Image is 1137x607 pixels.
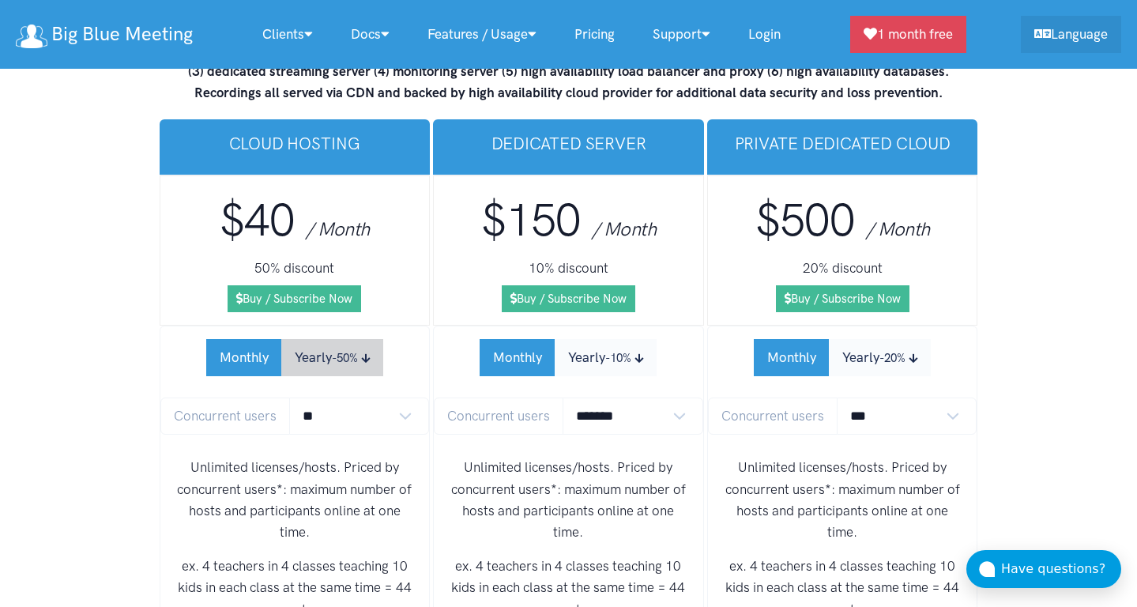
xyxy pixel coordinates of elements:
span: Concurrent users [160,398,290,435]
img: logo [16,25,47,48]
span: $150 [481,193,581,247]
h3: Cloud Hosting [172,132,418,155]
a: Language [1021,16,1121,53]
span: / Month [866,217,930,240]
h5: 10% discount [446,258,691,279]
a: Buy / Subscribe Now [776,285,909,312]
a: Support [634,17,729,51]
a: Clients [243,17,332,51]
h3: Private Dedicated Cloud [720,132,966,155]
h5: 20% discount [721,258,965,279]
p: Unlimited licenses/hosts. Priced by concurrent users*: maximum number of hosts and participants o... [721,457,965,543]
div: Subscription Period [480,339,657,376]
span: $40 [220,193,294,247]
a: Login [729,17,800,51]
small: -50% [332,351,358,365]
span: / Month [592,217,656,240]
div: Have questions? [1001,559,1121,579]
a: Buy / Subscribe Now [228,285,361,312]
a: Buy / Subscribe Now [502,285,635,312]
h3: Dedicated Server [446,132,691,155]
a: 1 month free [850,16,966,53]
span: $500 [755,193,855,247]
a: Features / Usage [408,17,555,51]
div: Subscription Period [206,339,383,376]
button: Yearly-20% [829,339,931,376]
small: -20% [879,351,905,365]
button: Monthly [206,339,282,376]
span: Concurrent users [708,398,838,435]
small: -10% [605,351,631,365]
div: Subscription Period [754,339,931,376]
h5: 50% discount [173,258,417,279]
p: Unlimited licenses/hosts. Priced by concurrent users*: maximum number of hosts and participants o... [446,457,691,543]
a: Docs [332,17,408,51]
span: / Month [306,217,370,240]
span: Concurrent users [434,398,563,435]
button: Yearly-10% [555,339,657,376]
p: Unlimited licenses/hosts. Priced by concurrent users*: maximum number of hosts and participants o... [173,457,417,543]
button: Monthly [754,339,830,376]
button: Monthly [480,339,555,376]
button: Have questions? [966,550,1121,588]
a: Pricing [555,17,634,51]
button: Yearly-50% [281,339,383,376]
a: Big Blue Meeting [16,17,193,51]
